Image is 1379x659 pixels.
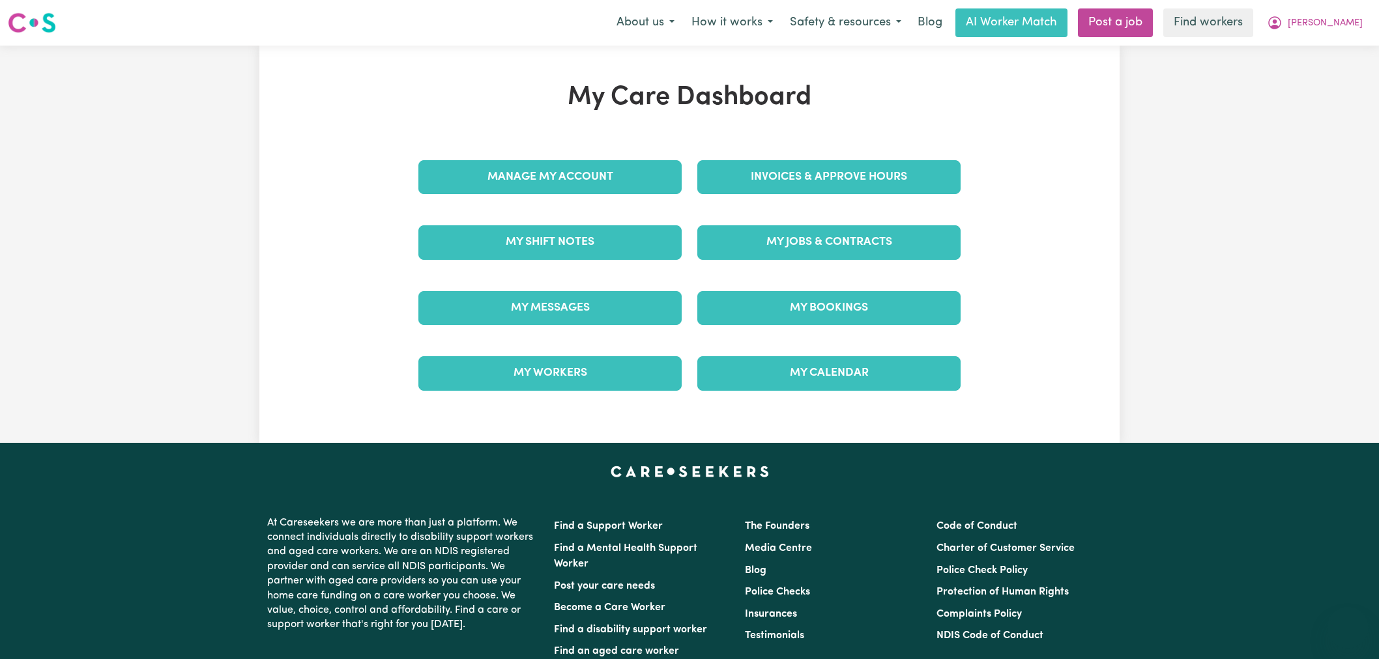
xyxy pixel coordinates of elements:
[781,9,910,36] button: Safety & resources
[697,356,961,390] a: My Calendar
[554,581,655,591] a: Post your care needs
[745,609,797,619] a: Insurances
[697,225,961,259] a: My Jobs & Contracts
[411,82,968,113] h1: My Care Dashboard
[745,587,810,597] a: Police Checks
[418,160,682,194] a: Manage My Account
[936,609,1022,619] a: Complaints Policy
[745,543,812,554] a: Media Centre
[554,602,665,613] a: Become a Care Worker
[554,646,679,656] a: Find an aged care worker
[1258,9,1371,36] button: My Account
[418,291,682,325] a: My Messages
[683,9,781,36] button: How it works
[910,8,950,37] a: Blog
[1078,8,1153,37] a: Post a job
[745,521,809,531] a: The Founders
[418,356,682,390] a: My Workers
[745,565,766,576] a: Blog
[936,521,1017,531] a: Code of Conduct
[697,160,961,194] a: Invoices & Approve Hours
[267,511,538,638] p: At Careseekers we are more than just a platform. We connect individuals directly to disability su...
[1327,607,1369,649] iframe: Button to launch messaging window
[1163,8,1253,37] a: Find workers
[936,630,1043,641] a: NDIS Code of Conduct
[955,8,1067,37] a: AI Worker Match
[554,521,663,531] a: Find a Support Worker
[745,630,804,641] a: Testimonials
[1288,16,1363,31] span: [PERSON_NAME]
[554,624,707,635] a: Find a disability support worker
[936,543,1075,554] a: Charter of Customer Service
[418,225,682,259] a: My Shift Notes
[936,587,1069,597] a: Protection of Human Rights
[611,466,769,477] a: Careseekers home page
[697,291,961,325] a: My Bookings
[554,543,697,569] a: Find a Mental Health Support Worker
[8,11,56,35] img: Careseekers logo
[8,8,56,38] a: Careseekers logo
[608,9,683,36] button: About us
[936,565,1028,576] a: Police Check Policy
